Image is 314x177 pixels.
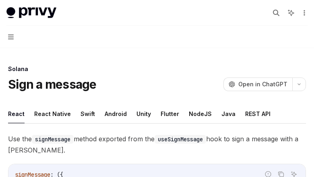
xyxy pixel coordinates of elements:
button: REST API [245,104,271,123]
button: Unity [136,104,151,123]
button: Open in ChatGPT [223,77,292,91]
span: Use the method exported from the hook to sign a message with a [PERSON_NAME]. [8,133,306,156]
button: NodeJS [189,104,212,123]
button: React Native [34,104,71,123]
button: React [8,104,25,123]
code: useSignMessage [155,135,206,144]
button: Android [105,104,127,123]
button: More actions [300,7,308,18]
code: signMessage [32,135,74,144]
span: Open in ChatGPT [238,80,287,88]
button: Java [221,104,235,123]
img: light logo [6,7,56,18]
div: Solana [8,65,306,73]
button: Swift [81,104,95,123]
button: Flutter [161,104,179,123]
h1: Sign a message [8,77,97,92]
